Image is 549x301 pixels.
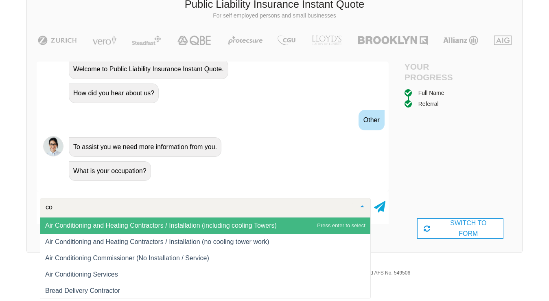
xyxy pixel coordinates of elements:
[274,35,299,45] img: CGU | Public Liability Insurance
[405,62,460,82] h4: Your Progress
[45,238,269,245] span: Air Conditioning and Heating Contractors / Installation (no cooling tower work)
[69,137,221,157] div: To assist you we need more information from you.
[307,35,346,45] img: LLOYD's | Public Liability Insurance
[34,35,80,45] img: Zurich | Public Liability Insurance
[418,99,439,108] div: Referral
[417,218,504,239] div: SWITCH TO FORM
[225,35,266,45] img: Protecsure | Public Liability Insurance
[69,59,228,79] div: Welcome to Public Liability Insurance Instant Quote.
[45,271,118,278] span: Air Conditioning Services
[69,83,159,103] div: How did you hear about us?
[491,35,515,45] img: AIG | Public Liability Insurance
[45,255,209,261] span: Air Conditioning Commissioner (No Installation / Service)
[439,35,482,45] img: Allianz | Public Liability Insurance
[354,35,431,45] img: Brooklyn | Public Liability Insurance
[45,287,120,294] span: Bread Delivery Contractor
[69,161,151,181] div: What is your occupation?
[45,222,277,229] span: Air Conditioning and Heating Contractors / Installation (including cooling Towers)
[359,110,385,130] div: Other
[44,203,354,211] input: Search or select your occupation
[129,35,164,45] img: Steadfast | Public Liability Insurance
[43,136,63,156] img: Chatbot | PLI
[89,35,120,45] img: Vero | Public Liability Insurance
[33,12,516,20] p: For self employed persons and small businesses
[418,88,444,97] div: Full Name
[173,35,217,45] img: QBE | Public Liability Insurance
